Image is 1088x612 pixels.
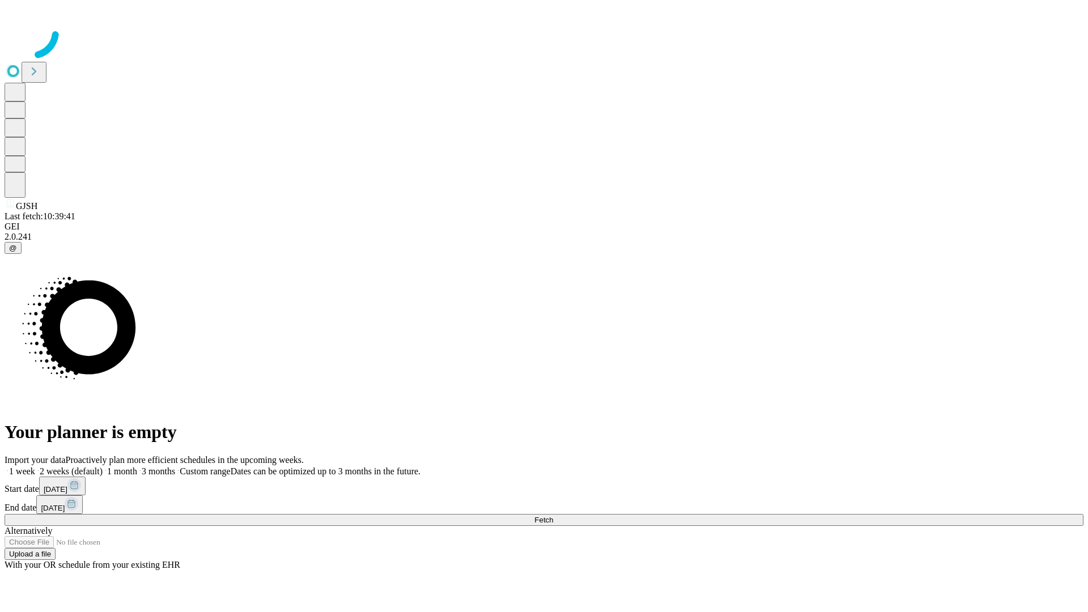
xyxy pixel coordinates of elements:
[107,466,137,476] span: 1 month
[5,232,1083,242] div: 2.0.241
[5,526,52,535] span: Alternatively
[5,222,1083,232] div: GEI
[40,466,103,476] span: 2 weeks (default)
[44,485,67,494] span: [DATE]
[5,455,66,465] span: Import your data
[5,514,1083,526] button: Fetch
[5,242,22,254] button: @
[142,466,175,476] span: 3 months
[5,548,56,560] button: Upload a file
[16,201,37,211] span: GJSH
[36,495,83,514] button: [DATE]
[39,477,86,495] button: [DATE]
[9,244,17,252] span: @
[5,422,1083,443] h1: Your planner is empty
[5,211,75,221] span: Last fetch: 10:39:41
[180,466,230,476] span: Custom range
[66,455,304,465] span: Proactively plan more efficient schedules in the upcoming weeks.
[534,516,553,524] span: Fetch
[5,495,1083,514] div: End date
[5,560,180,569] span: With your OR schedule from your existing EHR
[5,477,1083,495] div: Start date
[9,466,35,476] span: 1 week
[231,466,420,476] span: Dates can be optimized up to 3 months in the future.
[41,504,65,512] span: [DATE]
